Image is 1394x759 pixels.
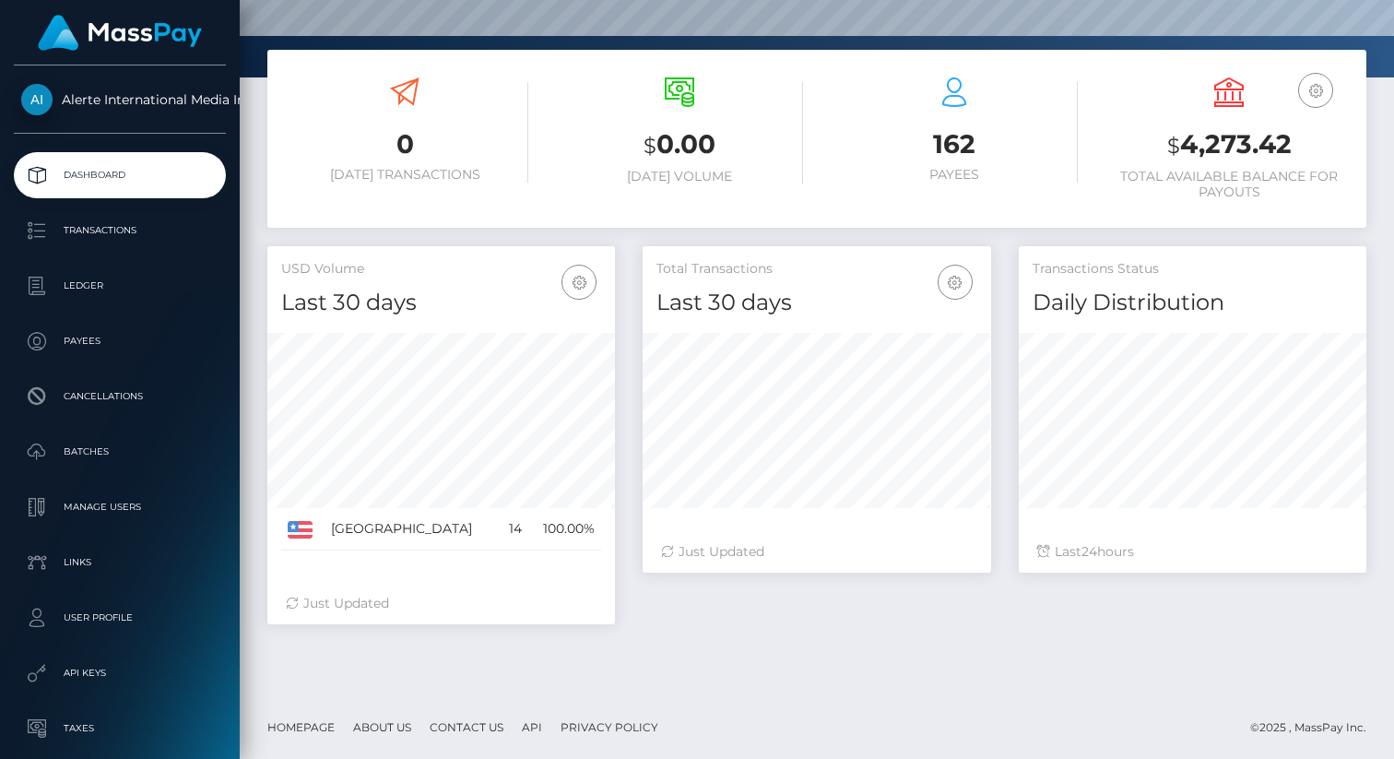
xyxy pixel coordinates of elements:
span: Alerte International Media Inc. [14,91,226,108]
p: Batches [21,438,219,466]
p: Transactions [21,217,219,244]
td: 14 [499,508,528,551]
h3: 4,273.42 [1105,126,1353,164]
a: Payees [14,318,226,364]
h4: Daily Distribution [1033,287,1353,319]
p: Payees [21,327,219,355]
img: MassPay Logo [38,15,202,51]
p: Cancellations [21,383,219,410]
a: API Keys [14,650,226,696]
div: Just Updated [661,542,972,562]
a: Links [14,540,226,586]
div: Last hours [1037,542,1348,562]
h6: [DATE] Volume [556,169,803,184]
h6: Payees [831,167,1078,183]
small: $ [1167,133,1180,159]
a: Manage Users [14,484,226,530]
p: Ledger [21,272,219,300]
a: Contact Us [422,713,511,741]
p: Manage Users [21,493,219,521]
span: 24 [1081,543,1097,560]
h3: 162 [831,126,1078,162]
h3: 0 [281,126,528,162]
td: 100.00% [528,508,601,551]
h6: [DATE] Transactions [281,167,528,183]
p: Dashboard [21,161,219,189]
a: Ledger [14,263,226,309]
h3: 0.00 [556,126,803,164]
a: Dashboard [14,152,226,198]
a: Homepage [260,713,342,741]
div: Just Updated [286,594,597,613]
a: Cancellations [14,374,226,420]
a: Batches [14,429,226,475]
h5: Transactions Status [1033,260,1353,279]
h6: Total Available Balance for Payouts [1105,169,1353,200]
h5: USD Volume [281,260,601,279]
h5: Total Transactions [656,260,976,279]
p: Links [21,549,219,576]
a: About Us [346,713,419,741]
h4: Last 30 days [281,287,601,319]
a: User Profile [14,595,226,641]
a: Transactions [14,208,226,254]
p: Taxes [21,715,219,742]
h4: Last 30 days [656,287,976,319]
a: Privacy Policy [553,713,666,741]
a: Taxes [14,706,226,752]
small: $ [644,133,656,159]
a: API [514,713,549,741]
div: © 2025 , MassPay Inc. [1250,717,1380,738]
p: API Keys [21,659,219,687]
img: US.png [288,521,313,538]
img: Alerte International Media Inc. [21,84,53,115]
td: [GEOGRAPHIC_DATA] [325,508,500,551]
p: User Profile [21,604,219,632]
